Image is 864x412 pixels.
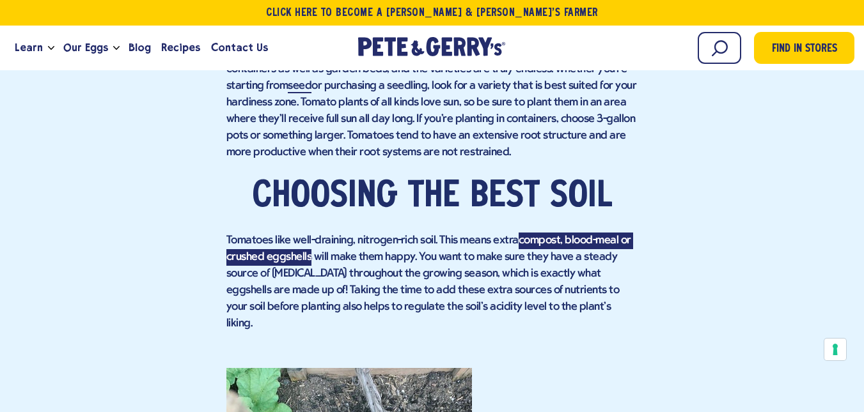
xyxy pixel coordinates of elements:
[113,46,120,50] button: Open the dropdown menu for Our Eggs
[772,41,837,58] span: Find in Stores
[48,46,54,50] button: Open the dropdown menu for Learn
[10,31,48,65] a: Learn
[698,32,741,64] input: Search
[58,31,113,65] a: Our Eggs
[156,31,205,65] a: Recipes
[824,339,846,360] button: Your consent preferences for tracking technologies
[206,31,273,65] a: Contact Us
[211,40,268,56] span: Contact Us
[123,31,156,65] a: Blog
[288,80,311,93] a: seed
[226,233,638,332] p: Tomatoes like well-draining, nitrogen-rich soil. This means extra , blood-meal or crushed eggshel...
[129,40,151,56] span: Blog
[754,32,854,64] a: Find in Stores
[15,40,43,56] span: Learn
[226,45,638,161] p: Tomatoes are perfect plants for small, edible gardens because they do well in containers as well ...
[63,40,108,56] span: Our Eggs
[226,178,638,216] h2: Choosing the best soil
[161,40,200,56] span: Recipes
[519,234,561,248] a: compost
